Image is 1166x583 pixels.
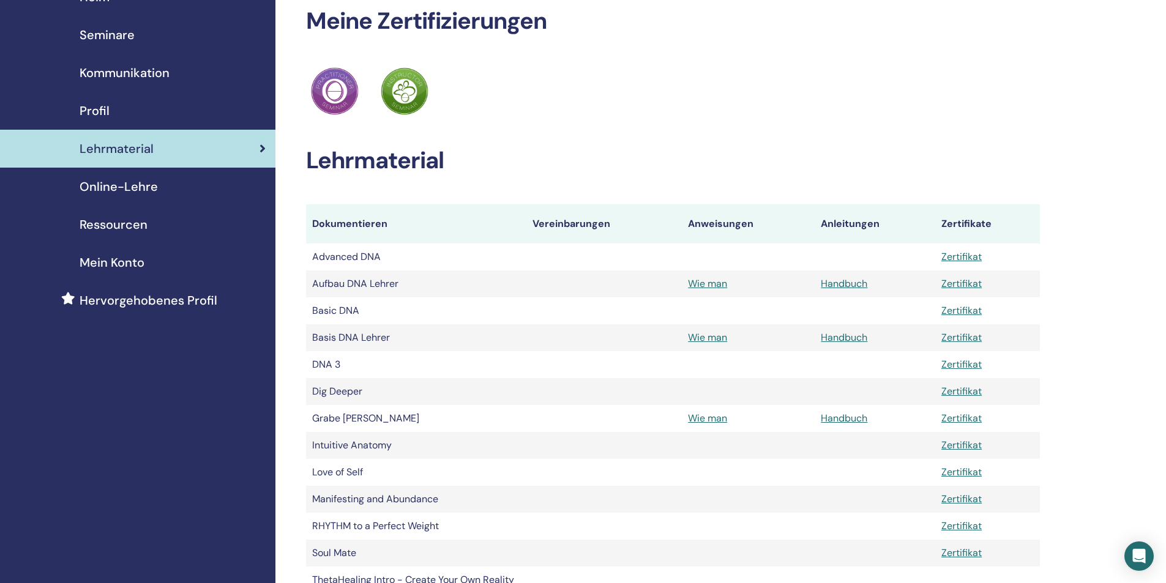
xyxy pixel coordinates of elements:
td: Grabe [PERSON_NAME] [306,405,526,432]
a: Zertifikat [941,250,982,263]
a: Wie man [688,412,727,425]
td: Basic DNA [306,297,526,324]
span: Ressourcen [80,215,148,234]
td: Manifesting and Abundance [306,486,526,513]
span: Profil [80,102,110,120]
span: Seminare [80,26,135,44]
td: Intuitive Anatomy [306,432,526,459]
td: Advanced DNA [306,243,526,270]
td: Basis DNA Lehrer [306,324,526,351]
a: Zertifikat [941,331,982,344]
a: Handbuch [821,331,867,344]
td: Soul Mate [306,540,526,566]
span: Kommunikation [80,64,170,82]
th: Dokumentieren [306,204,526,243]
td: DNA 3 [306,351,526,378]
div: Open Intercom Messenger [1124,541,1154,571]
a: Wie man [688,331,727,344]
td: Aufbau DNA Lehrer [306,270,526,297]
th: Vereinbarungen [526,204,682,243]
a: Wie man [688,277,727,290]
th: Anleitungen [815,204,935,243]
td: Dig Deeper [306,378,526,405]
th: Anweisungen [682,204,815,243]
img: Practitioner [311,67,359,115]
td: Love of Self [306,459,526,486]
td: RHYTHM to a Perfect Weight [306,513,526,540]
th: Zertifikate [935,204,1040,243]
a: Zertifikat [941,304,982,317]
span: Mein Konto [80,253,144,272]
span: Hervorgehobenes Profil [80,291,217,310]
h2: Meine Zertifizierungen [306,7,1040,35]
img: Practitioner [381,67,428,115]
a: Zertifikat [941,358,982,371]
a: Zertifikat [941,439,982,451]
a: Handbuch [821,412,867,425]
a: Zertifikat [941,277,982,290]
a: Zertifikat [941,546,982,559]
h2: Lehrmaterial [306,147,1040,175]
a: Handbuch [821,277,867,290]
a: Zertifikat [941,492,982,505]
a: Zertifikat [941,412,982,425]
a: Zertifikat [941,466,982,478]
span: Online-Lehre [80,177,158,196]
a: Zertifikat [941,385,982,398]
a: Zertifikat [941,519,982,532]
span: Lehrmaterial [80,139,154,158]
